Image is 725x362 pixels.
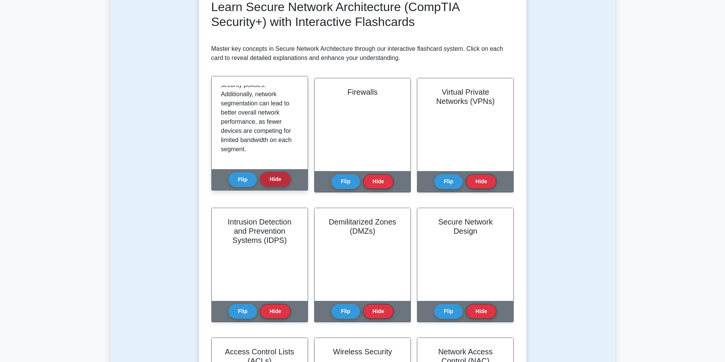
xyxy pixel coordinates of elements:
[221,217,298,245] h2: Intrusion Detection and Prevention Systems (IDPS)
[324,87,401,97] h2: Firewalls
[331,304,360,319] button: Flip
[466,304,496,319] button: Hide
[229,172,257,187] button: Flip
[211,44,514,63] p: Master key concepts in Secure Network Architecture through our interactive flashcard system. Clic...
[331,174,360,189] button: Flip
[260,172,290,187] button: Hide
[434,174,463,189] button: Flip
[229,304,257,319] button: Flip
[434,304,463,319] button: Flip
[363,174,394,189] button: Hide
[324,347,401,356] h2: Wireless Security
[427,87,504,106] h2: Virtual Private Networks (VPNs)
[363,304,394,319] button: Hide
[466,174,496,189] button: Hide
[260,304,290,319] button: Hide
[324,217,401,236] h2: Demilitarized Zones (DMZs)
[427,217,504,236] h2: Secure Network Design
